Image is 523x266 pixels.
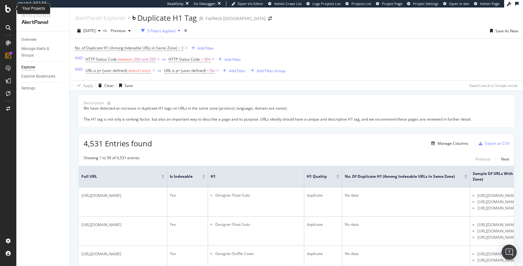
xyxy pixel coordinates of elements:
span: HTTP Status Code [85,57,117,62]
div: Settings [21,85,35,92]
span: No. of Duplicate H1 (Among Indexable URLs in Same Zone) [345,174,455,179]
a: Settings [21,85,65,92]
span: = [207,68,209,73]
div: duplicate [307,222,339,227]
span: Open in dev [449,1,469,6]
a: Overview [21,36,65,43]
span: = [201,57,203,62]
span: URL is p+ (user-defined) [85,68,127,73]
a: Manage Alerts & Groups [21,46,65,59]
span: 2025 Sep. 22nd [83,28,96,33]
div: Overview [21,36,36,43]
div: Add Filter [197,46,214,51]
a: Project Settings [407,1,438,6]
div: or [162,57,166,62]
div: Intelligence [21,13,64,19]
span: HTTP Status Code [168,57,200,62]
button: Save As New [487,26,518,36]
div: Clear [104,83,114,88]
button: Add Filter [216,56,241,63]
span: [URL][DOMAIN_NAME] [477,251,517,257]
div: Add Filter Group [257,68,285,73]
a: Open in dev [443,1,469,6]
span: [URL][DOMAIN_NAME] [477,193,517,199]
div: Next [501,156,509,162]
div: times [183,28,188,34]
div: Open Intercom Messenger [502,245,517,260]
span: [URL][DOMAIN_NAME] [477,257,517,263]
span: No [210,66,215,75]
button: [DATE] [75,26,103,36]
div: Farfetch [GEOGRAPHIC_DATA] [206,15,266,22]
span: vs [103,28,108,33]
span: Is Indexable [170,174,193,179]
div: Explorer Bookmarks [21,73,55,80]
a: Admin Crawl List [268,1,302,6]
div: arrow-right-arrow-left [268,16,272,21]
button: Add Filter Group [248,67,285,74]
div: No data [345,193,467,198]
li: Designer Duffle Coats [215,251,301,257]
span: between [118,57,133,62]
span: Logs Projects List [312,1,341,6]
span: [URL][DOMAIN_NAME] [81,222,121,228]
div: or [158,68,162,73]
div: No data [345,222,467,227]
div: Save [124,83,133,88]
span: Admin Page [480,1,499,6]
div: AlertPanel [21,19,64,26]
span: Project Settings [413,1,438,6]
button: AND [75,55,83,61]
div: Yes [170,222,205,227]
span: URL is p+ (user-defined) [164,68,206,73]
button: Add Filter [220,67,245,74]
div: Previous [476,156,491,162]
span: Project Page [382,1,402,6]
span: No. of Duplicate H1 (Among Indexable URLs in Same Zone) [75,45,177,51]
button: Previous [476,155,491,163]
button: or [162,56,166,62]
div: Export as CSV [485,141,509,146]
span: H1 Quality [307,174,327,179]
div: 5 Filters Applied [147,28,175,34]
button: AND [75,66,83,72]
button: 5 Filters Applied [139,26,183,36]
div: Explorer [21,64,35,71]
span: Full URL [81,174,152,179]
a: Explorer [21,64,65,71]
div: We have detected an increase in duplicate H1 tags on URLs in the same zone (protocol, language, d... [84,106,509,122]
button: Manage Columns [429,140,468,147]
button: Export as CSV [476,138,509,149]
span: Admin Crawl List [274,1,302,6]
span: doesn't exist [128,68,150,73]
span: Projects List [351,1,371,6]
button: or [158,68,162,73]
span: > [178,45,180,51]
div: Add Filter [224,57,241,62]
button: Switch back to Simple mode [467,80,518,90]
div: Description: [84,100,105,106]
li: Designer Float Suits [215,193,301,198]
div: Duplicate H1 Tag [137,13,197,23]
span: 4,531 Entries found [84,138,152,149]
div: ReadOnly: [167,1,184,6]
li: Designer Float Suits [215,222,301,227]
div: Yes [170,251,205,257]
span: Open Viz Editor [238,1,263,6]
div: Showing 1 to 50 of 4,531 entries [84,155,140,163]
button: Clear [96,80,114,90]
span: [URL][DOMAIN_NAME] [477,199,517,205]
a: Admin Page [474,1,499,6]
div: Manage Columns [438,141,468,146]
span: 200 and 299 [134,55,156,64]
a: AlertPanel Explorer [75,14,125,21]
span: [URL][DOMAIN_NAME] [477,234,517,241]
span: [URL][DOMAIN_NAME] [477,205,517,211]
div: No data [345,251,467,257]
a: Project Page [376,1,402,6]
div: duplicate [307,251,339,257]
button: Add Filter [189,44,214,52]
span: 0 [181,44,184,52]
